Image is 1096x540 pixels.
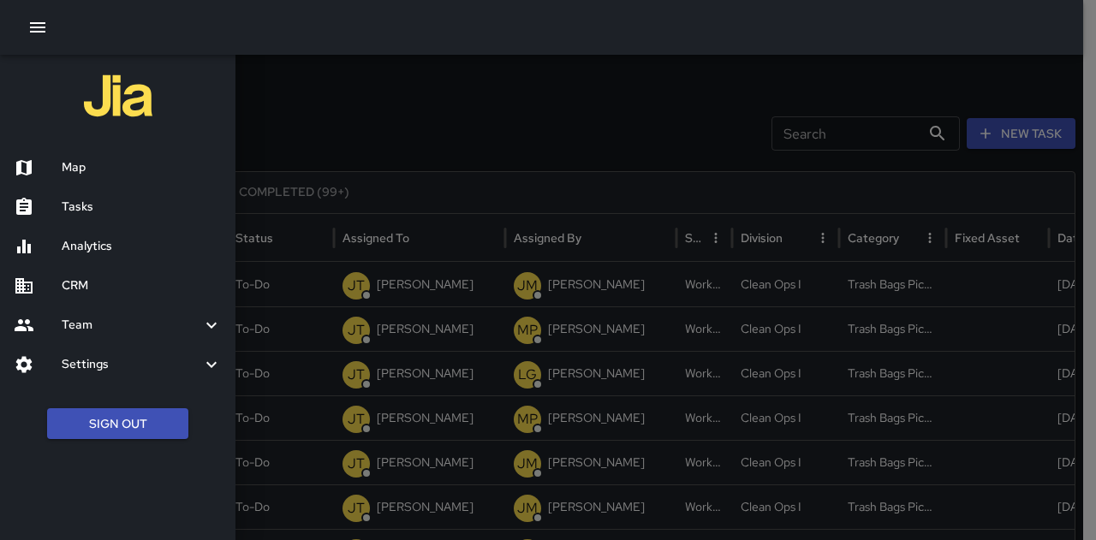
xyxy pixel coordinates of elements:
[84,62,152,130] img: jia-logo
[62,198,222,217] h6: Tasks
[47,408,188,440] button: Sign Out
[62,237,222,256] h6: Analytics
[62,316,201,335] h6: Team
[62,158,222,177] h6: Map
[62,355,201,374] h6: Settings
[62,276,222,295] h6: CRM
